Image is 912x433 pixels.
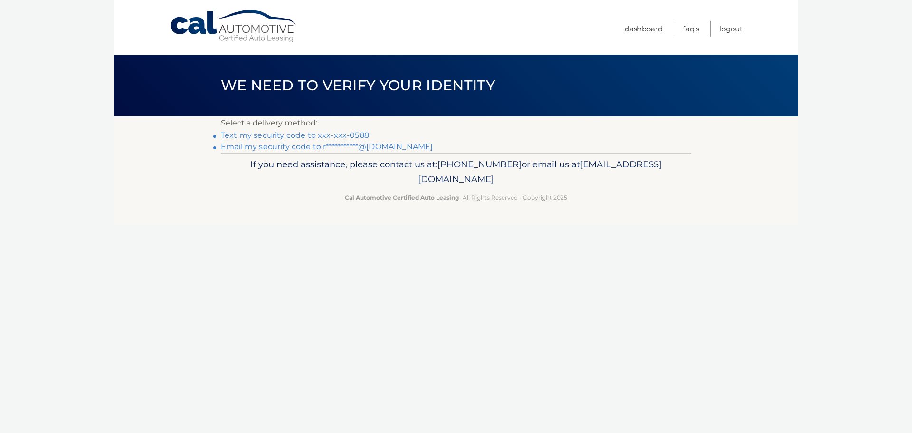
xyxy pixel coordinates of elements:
a: Cal Automotive [170,10,298,43]
p: - All Rights Reserved - Copyright 2025 [227,192,685,202]
p: Select a delivery method: [221,116,691,130]
a: Text my security code to xxx-xxx-0588 [221,131,369,140]
span: We need to verify your identity [221,77,495,94]
strong: Cal Automotive Certified Auto Leasing [345,194,459,201]
p: If you need assistance, please contact us at: or email us at [227,157,685,187]
a: FAQ's [683,21,699,37]
a: Logout [720,21,742,37]
span: [PHONE_NUMBER] [437,159,522,170]
a: Dashboard [625,21,663,37]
